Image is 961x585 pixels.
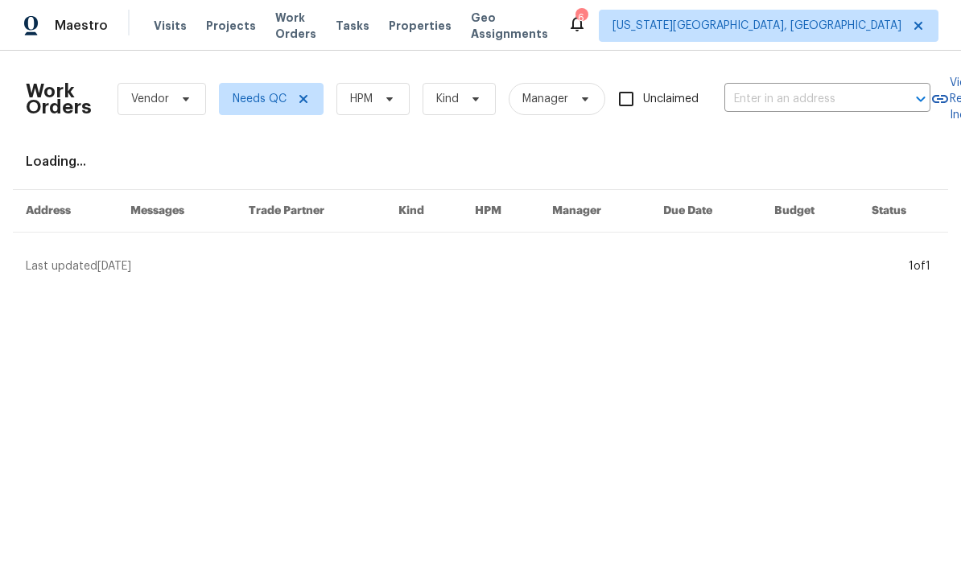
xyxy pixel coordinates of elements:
[97,261,131,272] span: [DATE]
[761,190,859,233] th: Budget
[131,91,169,107] span: Vendor
[350,91,373,107] span: HPM
[236,190,386,233] th: Trade Partner
[909,88,932,110] button: Open
[26,83,92,115] h2: Work Orders
[154,18,187,34] span: Visits
[471,10,548,42] span: Geo Assignments
[575,10,587,26] div: 6
[206,18,256,34] span: Projects
[436,91,459,107] span: Kind
[336,20,369,31] span: Tasks
[859,190,948,233] th: Status
[26,258,904,274] div: Last updated
[462,190,539,233] th: HPM
[26,154,935,170] div: Loading...
[522,91,568,107] span: Manager
[13,190,118,233] th: Address
[233,91,287,107] span: Needs QC
[386,190,462,233] th: Kind
[389,18,452,34] span: Properties
[275,10,316,42] span: Work Orders
[55,18,108,34] span: Maestro
[612,18,901,34] span: [US_STATE][GEOGRAPHIC_DATA], [GEOGRAPHIC_DATA]
[724,87,885,112] input: Enter in an address
[539,190,650,233] th: Manager
[643,91,699,108] span: Unclaimed
[650,190,761,233] th: Due Date
[909,258,930,274] div: 1 of 1
[118,190,236,233] th: Messages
